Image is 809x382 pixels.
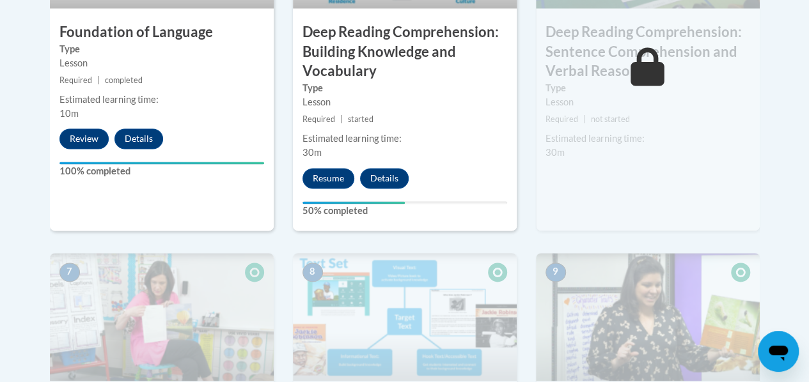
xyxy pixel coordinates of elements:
span: 8 [302,263,323,282]
span: 30m [546,147,565,158]
span: | [340,114,343,124]
span: | [583,114,586,124]
span: completed [105,75,143,85]
div: Estimated learning time: [59,93,264,107]
label: Type [546,81,750,95]
span: 10m [59,108,79,119]
img: Course Image [50,253,274,381]
button: Details [114,128,163,149]
span: not started [591,114,630,124]
span: 9 [546,263,566,282]
div: Lesson [302,95,507,109]
button: Review [59,128,109,149]
h3: Deep Reading Comprehension: Sentence Comprehension and Verbal Reasoning [536,22,760,81]
span: 30m [302,147,322,158]
h3: Foundation of Language [50,22,274,42]
span: Required [302,114,335,124]
span: 7 [59,263,80,282]
span: started [348,114,373,124]
div: Your progress [59,162,264,164]
iframe: Button to launch messaging window [758,331,799,372]
div: Lesson [546,95,750,109]
label: Type [302,81,507,95]
label: 100% completed [59,164,264,178]
label: Type [59,42,264,56]
div: Your progress [302,201,405,204]
div: Estimated learning time: [302,132,507,146]
img: Course Image [536,253,760,381]
button: Details [360,168,409,188]
span: Required [546,114,578,124]
img: Course Image [293,253,517,381]
span: Required [59,75,92,85]
div: Lesson [59,56,264,70]
label: 50% completed [302,204,507,218]
span: | [97,75,100,85]
h3: Deep Reading Comprehension: Building Knowledge and Vocabulary [293,22,517,81]
div: Estimated learning time: [546,132,750,146]
button: Resume [302,168,354,188]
